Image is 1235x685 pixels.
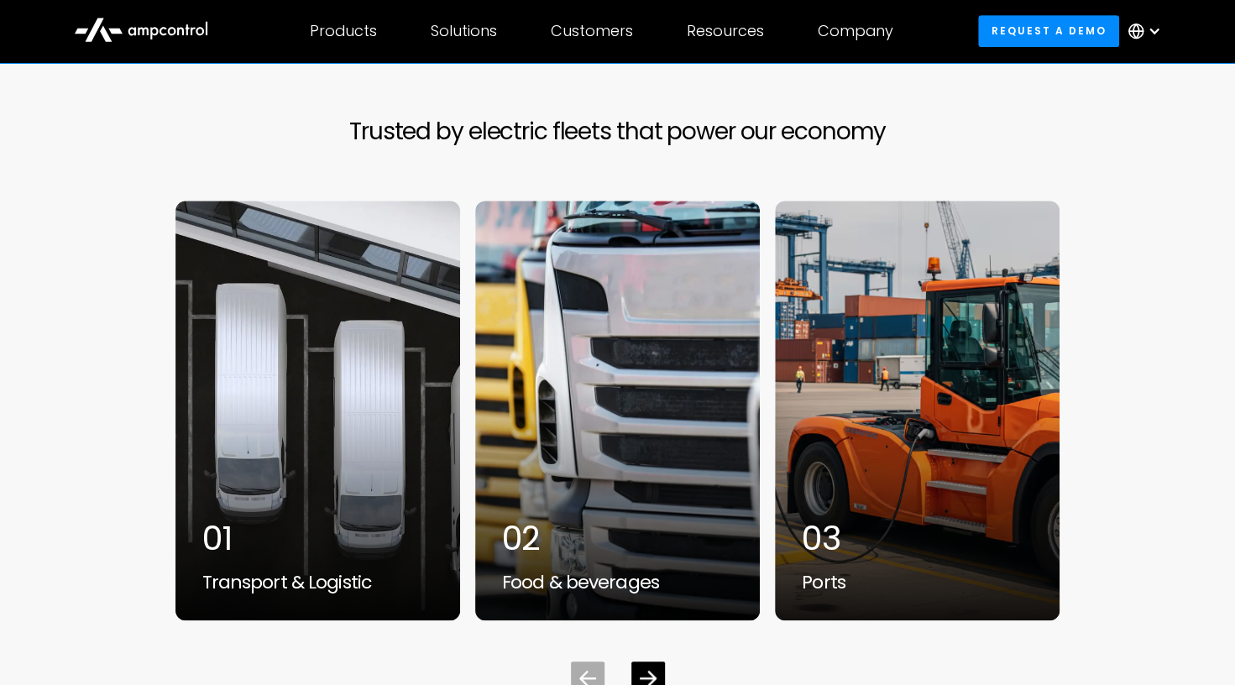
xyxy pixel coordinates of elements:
[431,22,497,40] div: Solutions
[551,22,633,40] div: Customers
[687,22,764,40] div: Resources
[310,22,377,40] div: Products
[175,200,461,621] div: 1 / 7
[802,572,1033,593] div: Ports
[774,200,1060,621] div: 3 / 7
[474,200,761,621] a: 02Food & beverages
[774,200,1060,621] a: eletric terminal tractor at port03Ports
[202,518,433,558] div: 01
[474,200,761,621] div: 2 / 7
[175,200,461,621] a: electric vehicle fleet - Ampcontrol smart charging01Transport & Logistic
[818,22,893,40] div: Company
[978,15,1119,46] a: Request a demo
[802,518,1033,558] div: 03
[502,518,733,558] div: 02
[202,572,433,593] div: Transport & Logistic
[502,572,733,593] div: Food & beverages
[349,118,886,146] h2: Trusted by electric fleets that power our economy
